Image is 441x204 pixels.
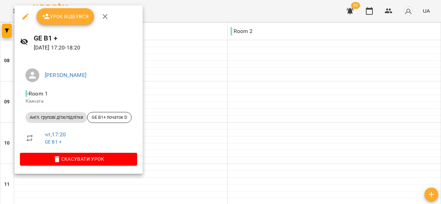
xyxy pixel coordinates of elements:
button: Скасувати Урок [20,153,137,165]
a: GE B1 + [45,139,62,145]
a: [PERSON_NAME] [45,72,86,78]
span: Скасувати Урок [25,155,132,163]
p: Кімната [25,98,132,105]
span: Англ. групові діти/підлітки [25,114,87,121]
span: GE B1+ початок D [88,114,131,121]
div: GE B1+ початок D [87,112,132,123]
h6: GE B1 + [34,33,137,44]
p: [DATE] 17:20 - 18:20 [34,44,137,52]
span: Урок відбувся [42,12,89,21]
span: - Room 1 [25,90,49,97]
button: Урок відбувся [37,8,94,25]
a: чт , 17:20 [45,131,66,138]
